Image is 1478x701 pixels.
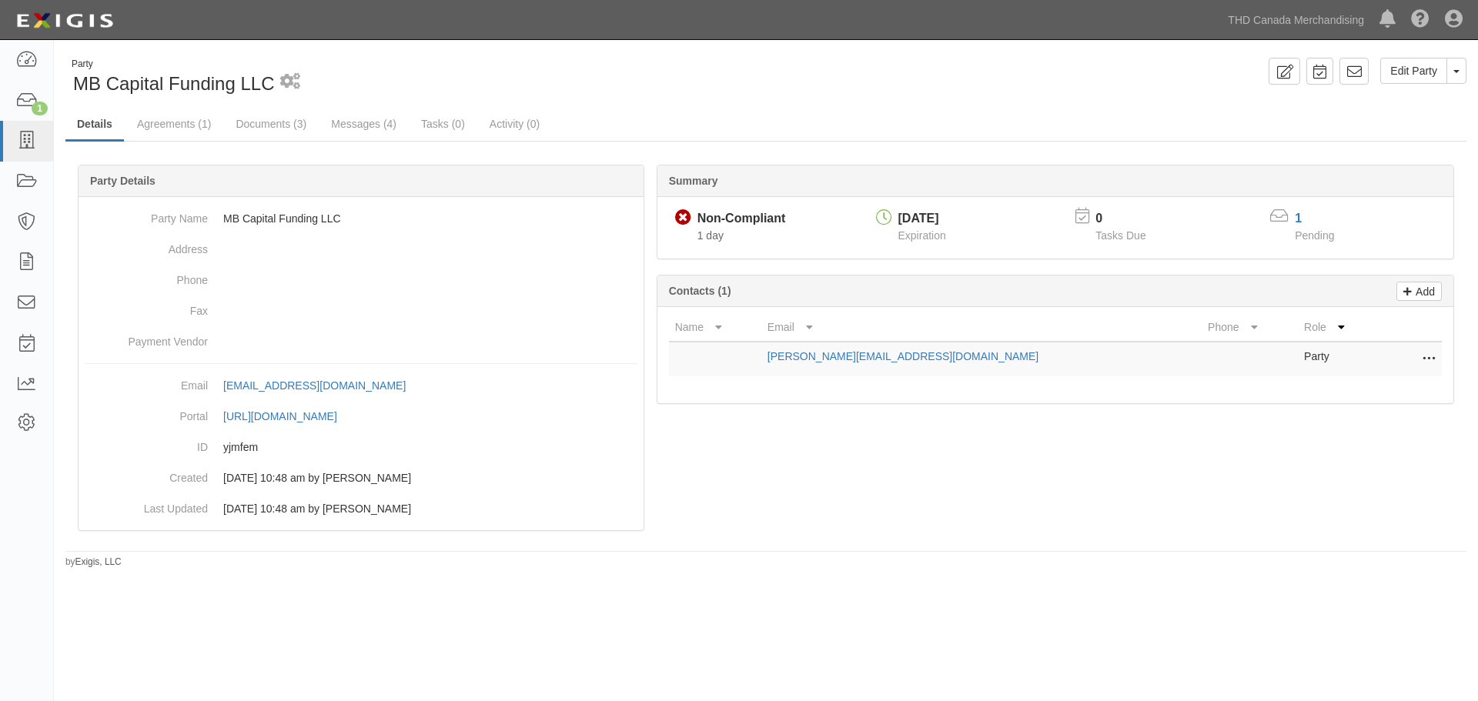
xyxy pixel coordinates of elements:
p: 0 [1095,210,1165,228]
span: Since 09/08/2025 [697,229,724,242]
dt: Portal [85,401,208,424]
a: Exigis, LLC [75,556,122,567]
a: Documents (3) [224,108,318,139]
dt: Phone [85,265,208,288]
dt: Created [85,462,208,486]
span: Pending [1295,229,1334,242]
span: Tasks Due [1095,229,1145,242]
div: Non-Compliant [697,210,786,228]
b: Party Details [90,175,155,187]
b: Summary [669,175,718,187]
div: 1 [32,102,48,115]
a: Messages (4) [319,108,408,139]
dt: Email [85,370,208,393]
p: Add [1412,282,1435,300]
dd: 09/08/2025 10:48 am by Susie Merrick [85,493,637,524]
a: Agreements (1) [125,108,222,139]
div: Party [72,58,274,71]
i: Non-Compliant [675,210,691,226]
dd: yjmfem [85,432,637,462]
i: Help Center - Complianz [1411,11,1430,29]
a: 1 [1295,212,1302,225]
span: Expiration [898,229,946,242]
th: Email [761,313,1202,342]
div: MB Capital Funding LLC [65,58,754,97]
small: by [65,556,122,569]
dt: Last Updated [85,493,208,516]
th: Name [669,313,761,342]
dt: Payment Vendor [85,326,208,349]
a: Tasks (0) [410,108,477,139]
div: [DATE] [898,210,946,228]
td: Party [1298,342,1380,376]
img: logo-5460c22ac91f19d4615b14bd174203de0afe785f0fc80cf4dbbc73dc1793850b.png [12,7,118,35]
dd: MB Capital Funding LLC [85,203,637,234]
dt: Fax [85,295,208,319]
a: THD Canada Merchandising [1220,5,1372,35]
a: [EMAIL_ADDRESS][DOMAIN_NAME] [223,379,423,392]
a: [URL][DOMAIN_NAME] [223,410,354,422]
b: Contacts (1) [669,285,731,297]
a: Edit Party [1380,58,1447,84]
a: Details [65,108,124,142]
a: [PERSON_NAME][EMAIL_ADDRESS][DOMAIN_NAME] [767,350,1038,362]
span: MB Capital Funding LLC [73,73,274,94]
dd: 09/08/2025 10:48 am by Susie Merrick [85,462,637,493]
div: [EMAIL_ADDRESS][DOMAIN_NAME] [223,378,406,393]
dt: Address [85,234,208,257]
a: Add [1396,282,1442,301]
a: Activity (0) [478,108,551,139]
th: Role [1298,313,1380,342]
dt: Party Name [85,203,208,226]
i: 2 scheduled workflows [280,74,300,90]
th: Phone [1202,313,1298,342]
dt: ID [85,432,208,455]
